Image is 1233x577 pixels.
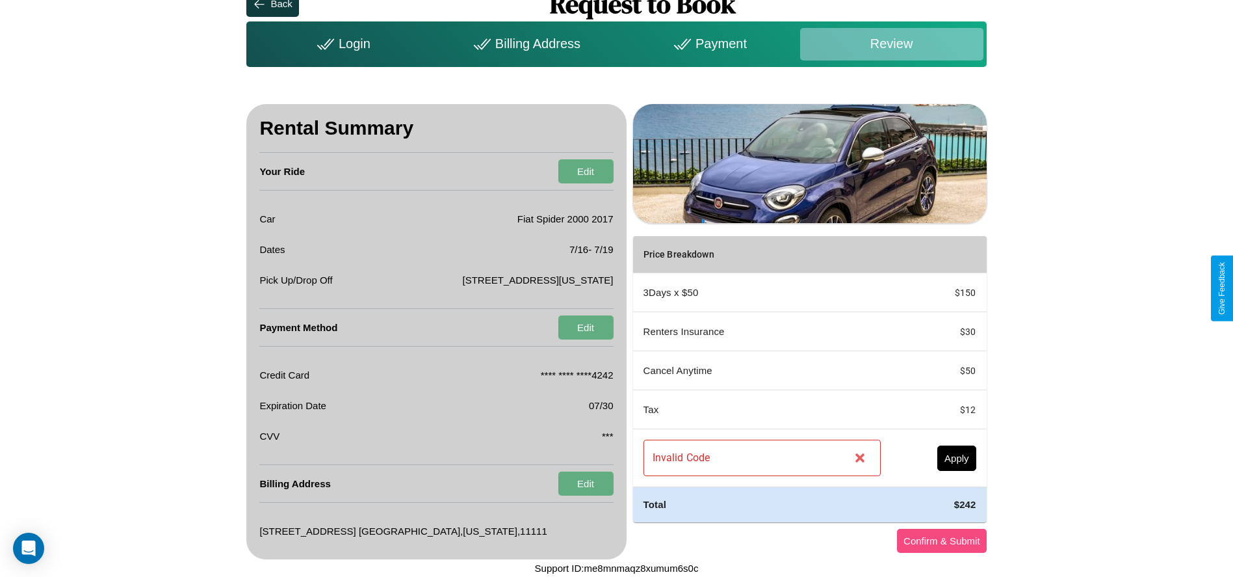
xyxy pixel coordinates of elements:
p: Expiration Date [259,397,326,414]
p: [STREET_ADDRESS][US_STATE] [463,271,614,289]
div: Login [250,28,433,60]
p: 07/30 [589,397,614,414]
div: Review [800,28,983,60]
p: 3 Days x $ 50 [643,284,881,301]
p: Pick Up/Drop Off [259,271,332,289]
h4: Billing Address [259,465,330,502]
button: Edit [558,159,614,183]
h4: $ 242 [902,498,976,511]
h4: Total [643,498,881,511]
p: Cancel Anytime [643,362,881,379]
p: CVV [259,427,279,445]
button: Confirm & Submit [897,529,987,553]
p: Dates [259,241,285,258]
button: Apply [937,446,976,471]
p: Car [259,210,275,228]
div: Give Feedback [1217,262,1227,315]
p: Credit Card [259,366,309,384]
p: [STREET_ADDRESS] [GEOGRAPHIC_DATA] , [US_STATE] , 11111 [259,522,547,540]
h4: Your Ride [259,153,305,190]
div: Billing Address [433,28,616,60]
p: Fiat Spider 2000 2017 [517,210,614,228]
button: Edit [558,472,614,496]
div: Open Intercom Messenger [13,533,44,564]
td: $ 50 [891,351,987,390]
td: $ 12 [891,390,987,429]
p: 7 / 16 - 7 / 19 [569,241,614,258]
p: Renters Insurance [643,323,881,340]
h3: Rental Summary [259,104,613,153]
td: $ 30 [891,312,987,351]
p: Support ID: me8mnmaqz8xumum6s0c [535,559,699,577]
table: simple table [633,236,987,522]
p: Tax [643,401,881,418]
h4: Payment Method [259,309,337,346]
div: Payment [616,28,799,60]
button: Edit [558,315,614,340]
th: Price Breakdown [633,236,891,273]
td: $ 150 [891,273,987,312]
